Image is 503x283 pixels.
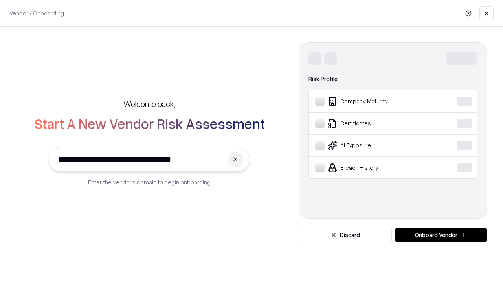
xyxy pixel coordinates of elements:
h2: Start A New Vendor Risk Assessment [34,116,265,131]
div: AI Exposure [315,141,433,150]
div: Certificates [315,119,433,128]
h5: Welcome back, [123,98,175,109]
div: Company Maturity [315,97,433,106]
button: Onboard Vendor [395,228,487,242]
div: Breach History [315,163,433,172]
p: Enter the vendor’s domain to begin onboarding [88,178,211,186]
div: Risk Profile [308,74,477,84]
button: Discard [299,228,392,242]
p: Vendor / Onboarding [9,9,64,17]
